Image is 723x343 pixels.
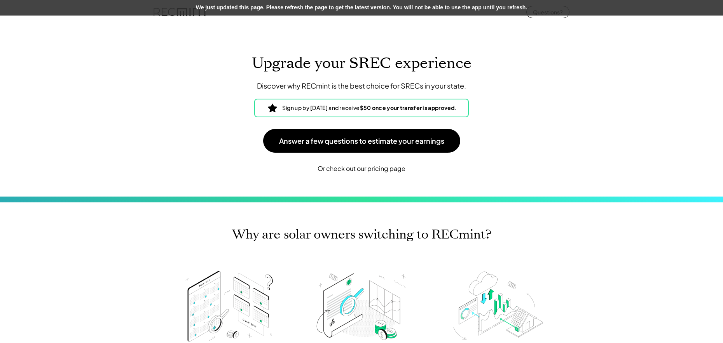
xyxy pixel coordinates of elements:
[282,104,456,112] div: Sign up by [DATE] and receive .
[360,104,455,111] strong: $50 once your transfer is approved
[263,129,460,153] button: Answer a few questions to estimate your earnings
[175,80,548,91] div: Discover why RECmint is the best choice for SRECs in your state.
[232,226,491,243] h2: Why are solar owners switching to RECmint?
[252,54,472,73] h1: Upgrade your SREC experience
[175,164,548,173] div: Or check out our pricing page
